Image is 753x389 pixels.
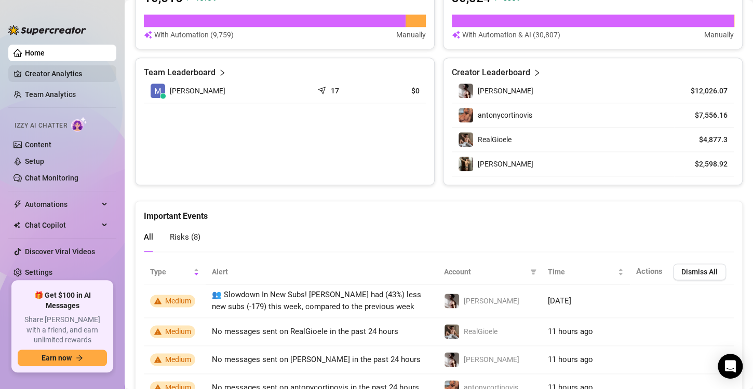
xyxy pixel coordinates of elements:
img: Johnnyrichs [459,84,473,98]
span: [DATE] [548,296,571,305]
span: Type [150,266,191,277]
th: Alert [206,259,438,285]
span: [PERSON_NAME] [464,355,519,364]
img: antonycortinovis [459,108,473,122]
span: Izzy AI Chatter [15,121,67,131]
span: Account [444,266,526,277]
span: warning [154,328,162,335]
img: RealGioele [459,132,473,147]
th: Time [542,259,630,285]
a: Content [25,141,51,149]
img: svg%3e [452,29,460,40]
article: 17 [331,86,339,96]
article: $7,556.16 [680,110,728,120]
span: [PERSON_NAME] [478,160,533,168]
article: $0 [375,86,420,96]
span: [PERSON_NAME] [170,85,225,96]
span: warning [154,297,162,304]
span: [PERSON_NAME] [464,297,519,305]
a: Team Analytics [25,90,76,99]
article: $2,598.92 [680,159,728,169]
img: Johnnyrichs [445,352,459,367]
span: Dismiss All [681,268,718,276]
article: $4,877.3 [680,134,728,145]
a: Chat Monitoring [25,174,78,182]
span: filter [530,269,536,275]
img: Johnnyrichs [445,294,459,308]
span: warning [154,356,162,363]
span: right [533,66,541,79]
article: With Automation & AI (30,807) [462,29,560,40]
button: Dismiss All [673,263,726,280]
span: Medium [165,355,191,364]
span: 11 hours ago [548,327,593,336]
span: Earn now [42,354,72,362]
span: Risks ( 8 ) [170,232,200,242]
span: No messages sent on RealGioele in the past 24 hours [212,327,398,336]
span: RealGioele [464,327,497,336]
img: Chat Copilot [14,221,20,229]
span: No messages sent on [PERSON_NAME] in the past 24 hours [212,355,421,364]
span: right [219,66,226,79]
span: All [144,232,153,242]
a: Discover Viral Videos [25,247,95,256]
a: Settings [25,268,52,276]
article: With Automation (9,759) [154,29,234,40]
img: logo-BBDzfeDw.svg [8,25,86,35]
span: Chat Copilot [25,217,99,233]
span: [PERSON_NAME] [478,87,533,95]
article: Team Leaderboard [144,66,216,79]
div: Open Intercom Messenger [718,354,743,379]
article: Creator Leaderboard [452,66,530,79]
img: AI Chatter [71,117,87,132]
span: Share [PERSON_NAME] with a friend, and earn unlimited rewards [18,315,107,345]
div: Important Events [144,201,734,223]
article: Manually [396,29,426,40]
article: Manually [704,29,734,40]
img: Bruno [459,157,473,171]
a: Setup [25,157,44,165]
img: Mario Rossi [151,84,165,98]
img: RealGioele [445,324,459,339]
img: svg%3e [144,29,152,40]
th: Type [144,259,206,285]
span: thunderbolt [14,200,22,209]
span: antonycortinovis [478,111,532,119]
span: send [318,84,328,94]
span: Actions [636,267,663,276]
span: arrow-right [76,354,83,362]
span: 🎁 Get $100 in AI Messages [18,290,107,311]
span: 11 hours ago [548,355,593,364]
a: Creator Analytics [25,65,108,82]
span: Medium [165,327,191,336]
span: 👥 Slowdown In New Subs! [PERSON_NAME] had (43%) less new subs (-179) this week, compared to the p... [212,290,421,312]
article: $12,026.07 [680,86,728,96]
button: Earn nowarrow-right [18,350,107,366]
span: filter [528,264,539,280]
span: Time [548,266,615,277]
span: Automations [25,196,99,213]
span: Medium [165,297,191,305]
span: RealGioele [478,135,512,144]
a: Home [25,49,45,57]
